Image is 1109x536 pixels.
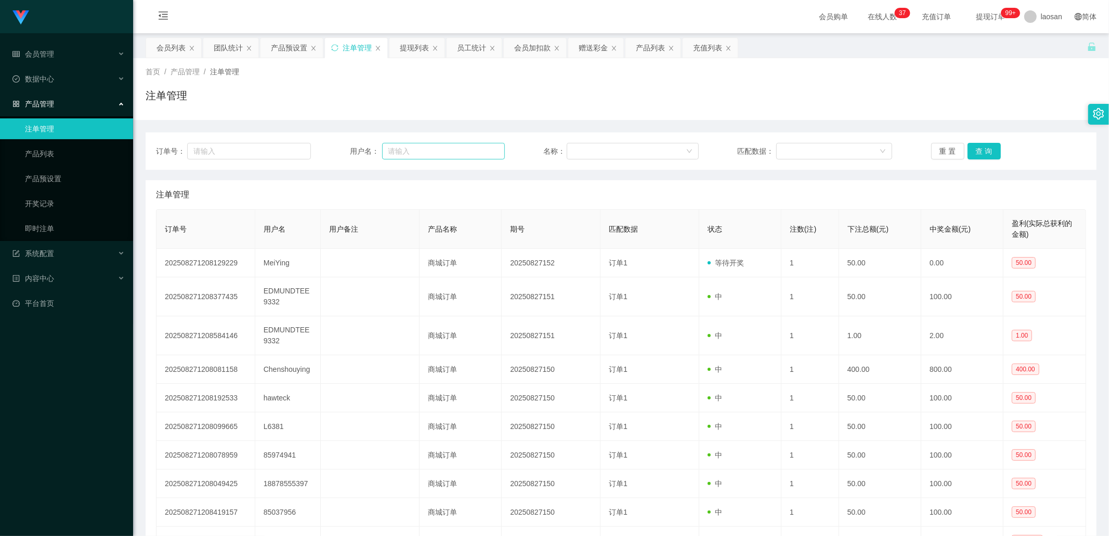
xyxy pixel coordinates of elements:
[839,498,921,527] td: 50.00
[187,143,311,159] input: 请输入
[921,470,1003,498] td: 100.00
[895,8,910,18] sup: 37
[839,355,921,384] td: 400.00
[264,225,285,233] span: 用户名
[382,143,505,159] input: 请输入
[502,316,601,355] td: 20250827151
[781,249,839,277] td: 1
[611,45,617,51] i: 图标: close
[25,168,125,189] a: 产品预设置
[146,1,181,34] i: 图标: menu-fold
[790,225,816,233] span: 注数(注)
[708,259,744,267] span: 等待开奖
[502,277,601,316] td: 20250827151
[668,45,674,51] i: 图标: close
[420,470,502,498] td: 商城订单
[839,470,921,498] td: 50.00
[931,143,964,159] button: 重 置
[489,45,495,51] i: 图标: close
[210,68,239,76] span: 注单管理
[12,275,20,282] i: 图标: profile
[502,384,601,412] td: 20250827150
[609,451,628,459] span: 订单1
[204,68,206,76] span: /
[781,470,839,498] td: 1
[708,479,722,488] span: 中
[420,277,502,316] td: 商城订单
[12,100,20,108] i: 图标: appstore-o
[847,225,889,233] span: 下注总额(元)
[1012,506,1036,518] span: 50.00
[457,38,486,58] div: 员工统计
[708,331,722,340] span: 中
[12,50,54,58] span: 会员管理
[781,412,839,441] td: 1
[165,225,187,233] span: 订单号
[1012,330,1032,341] span: 1.00
[1012,478,1036,489] span: 50.00
[899,8,903,18] p: 3
[12,249,54,258] span: 系统配置
[25,118,125,139] a: 注单管理
[708,365,722,373] span: 中
[921,384,1003,412] td: 100.00
[1093,108,1104,119] i: 图标: setting
[156,249,255,277] td: 202508271208129229
[781,441,839,470] td: 1
[255,355,321,384] td: Chenshouying
[921,412,1003,441] td: 100.00
[156,498,255,527] td: 202508271208419157
[502,470,601,498] td: 20250827150
[921,316,1003,355] td: 2.00
[156,277,255,316] td: 202508271208377435
[609,292,628,301] span: 订单1
[708,508,722,516] span: 中
[781,277,839,316] td: 1
[839,249,921,277] td: 50.00
[1012,392,1036,404] span: 50.00
[156,189,189,201] span: 注单管理
[903,8,906,18] p: 7
[839,412,921,441] td: 50.00
[579,38,608,58] div: 赠送彩金
[156,412,255,441] td: 202508271208099665
[12,293,125,314] a: 图标: dashboard平台首页
[921,277,1003,316] td: 100.00
[428,225,457,233] span: 产品名称
[156,38,186,58] div: 会员列表
[708,292,722,301] span: 中
[146,68,160,76] span: 首页
[343,38,372,58] div: 注单管理
[271,38,307,58] div: 产品预设置
[839,316,921,355] td: 1.00
[737,146,776,157] span: 匹配数据：
[502,498,601,527] td: 20250827150
[12,274,54,283] span: 内容中心
[255,316,321,355] td: EDMUNDTEE9332
[921,249,1003,277] td: 0.00
[609,422,628,431] span: 订单1
[432,45,438,51] i: 图标: close
[1001,8,1020,18] sup: 983
[502,412,601,441] td: 20250827150
[156,384,255,412] td: 202508271208192533
[255,441,321,470] td: 85974941
[420,412,502,441] td: 商城订单
[781,316,839,355] td: 1
[156,316,255,355] td: 202508271208584146
[921,498,1003,527] td: 100.00
[917,13,957,20] span: 充值订单
[543,146,567,157] span: 名称：
[863,13,903,20] span: 在线人数
[839,277,921,316] td: 50.00
[164,68,166,76] span: /
[1087,42,1097,51] i: 图标: unlock
[25,218,125,239] a: 即时注单
[636,38,665,58] div: 产品列表
[609,365,628,373] span: 订单1
[246,45,252,51] i: 图标: close
[156,355,255,384] td: 202508271208081158
[156,146,187,157] span: 订单号：
[12,75,20,83] i: 图标: check-circle-o
[609,331,628,340] span: 订单1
